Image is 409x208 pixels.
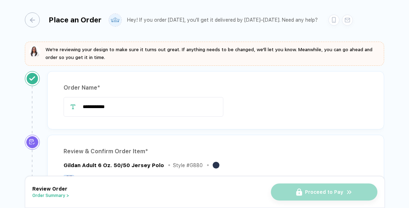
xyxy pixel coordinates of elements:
[32,186,67,192] span: Review Order
[127,17,318,23] div: Hey! If you order [DATE], you'll get it delivered by [DATE]–[DATE]. Need any help?
[64,162,164,169] div: Gildan Adult 6 Oz. 50/50 Jersey Polo
[29,46,40,57] img: sophie
[64,82,368,94] div: Order Name
[64,146,368,157] div: Review & Confirm Order Item
[32,193,69,198] button: Order Summary >
[49,16,102,24] div: Place an Order
[29,46,380,62] button: We're reviewing your design to make sure it turns out great. If anything needs to be changed, we'...
[109,14,121,26] img: user profile
[45,47,372,60] span: We're reviewing your design to make sure it turns out great. If anything needs to be changed, we'...
[173,162,203,168] div: Style # G880
[64,175,74,184] img: Screen Print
